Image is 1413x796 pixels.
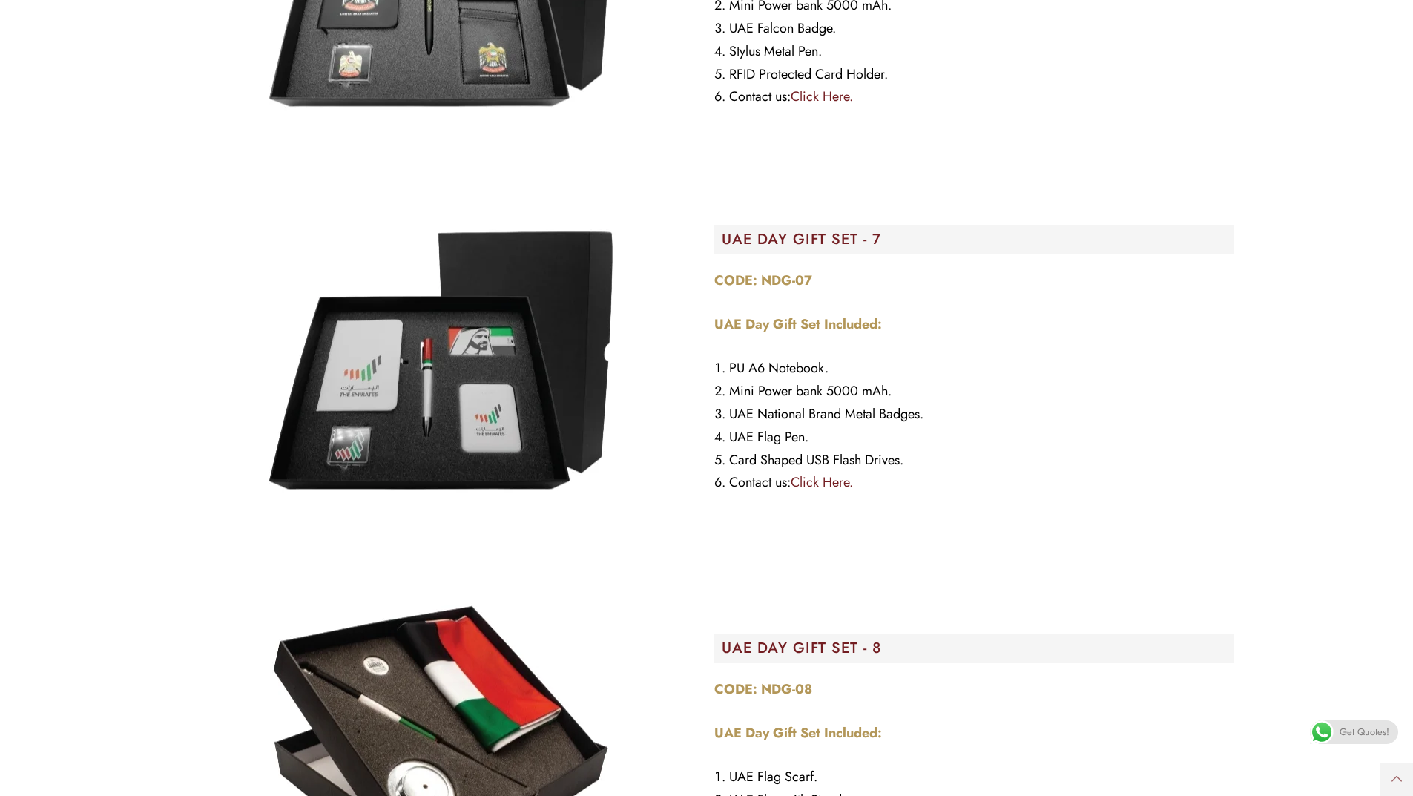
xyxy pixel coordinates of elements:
[714,85,1234,108] li: Contact us:
[714,315,882,334] strong: UAE Day Gift Set Included:
[714,17,1234,40] li: UAE Falcon Badge.
[148,86,159,98] img: tab_keywords_by_traffic_grey.svg
[714,40,1234,63] li: Stylus Metal Pen.
[42,24,73,36] div: v 4.0.25
[722,641,1234,656] h2: UAE DAY GIFT SET - 8
[714,403,1234,426] li: UAE National Brand Metal Badges.
[714,471,1234,494] li: Contact us:
[714,680,812,699] strong: CODE: NDG-08
[722,232,1234,247] h2: UAE DAY GIFT SET - 7
[40,86,52,98] img: tab_domain_overview_orange.svg
[180,179,699,550] div: Image Carousel
[254,179,625,550] img: NDG-07
[714,426,1234,449] li: UAE Flag Pen.
[24,24,36,36] img: logo_orange.svg
[714,766,1234,789] li: UAE Flag Scarf.
[714,63,1234,86] li: RFID Protected Card Holder.
[714,357,1234,380] li: PU A6 Notebook.
[714,723,882,743] strong: UAE Day Gift Set Included:
[714,380,1234,403] li: Mini Power bank 5000 mAh.
[714,271,812,290] strong: CODE: NDG-07
[24,39,36,50] img: website_grey.svg
[56,88,133,97] div: Domain Overview
[714,449,1234,472] li: Card Shaped USB Flash Drives.
[39,39,163,50] div: Domain: [DOMAIN_NAME]
[164,88,250,97] div: Keywords by Traffic
[791,87,853,106] a: Click Here.
[791,473,853,492] a: Click Here.
[1340,720,1389,744] span: Get Quotes!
